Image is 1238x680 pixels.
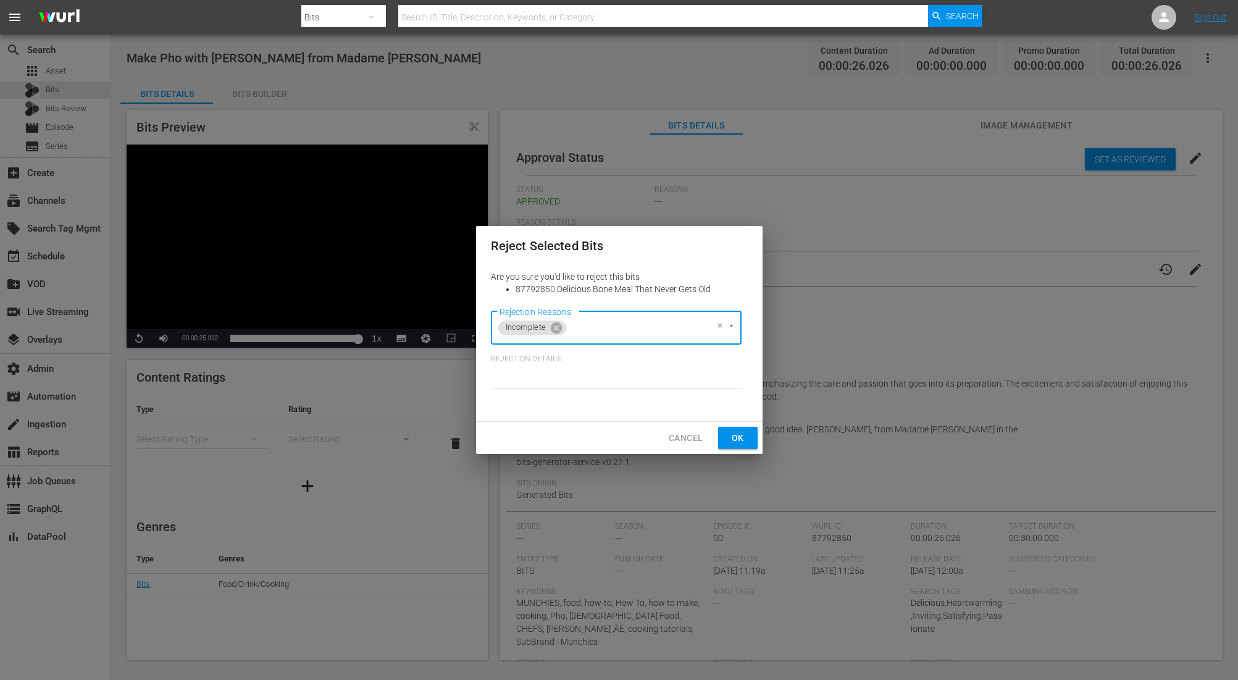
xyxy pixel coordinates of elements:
[476,266,763,409] div: Are you sure you'd like to reject this bits
[659,427,713,450] button: Cancel
[516,283,748,295] li: 87792850 , Delicious Bone Meal That Never Gets Old
[726,320,737,332] button: Open
[498,321,566,335] div: Incomplete
[30,3,89,32] img: ans4CAIJ8jUAAAAAAAAAAAAAAAAAAAAAAAAgQb4GAAAAAAAAAAAAAAAAAAAAAAAAJMjXAAAAAAAAAAAAAAAAAAAAAAAAgAT5G...
[498,322,553,333] span: Incomplete
[1194,12,1226,22] a: Sign Out
[728,430,748,446] span: Ok
[7,10,22,25] span: menu
[946,5,979,27] span: Search
[714,319,727,332] button: Clear
[669,430,703,446] span: Cancel
[491,355,742,364] span: Rejection Details
[491,236,748,256] h2: Reject Selected Bits
[718,427,758,450] button: Ok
